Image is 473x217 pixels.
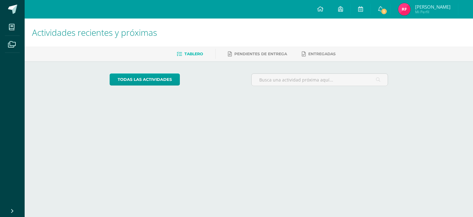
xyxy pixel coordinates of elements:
[252,74,388,86] input: Busca una actividad próxima aquí...
[381,8,387,15] span: 1
[415,9,451,15] span: Mi Perfil
[184,52,203,56] span: Tablero
[228,49,287,59] a: Pendientes de entrega
[177,49,203,59] a: Tablero
[302,49,336,59] a: Entregadas
[398,3,410,15] img: 98c1aff794cafadb048230e273bcf95a.png
[415,4,451,10] span: [PERSON_NAME]
[110,73,180,86] a: todas las Actividades
[234,52,287,56] span: Pendientes de entrega
[32,27,157,38] span: Actividades recientes y próximas
[308,52,336,56] span: Entregadas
